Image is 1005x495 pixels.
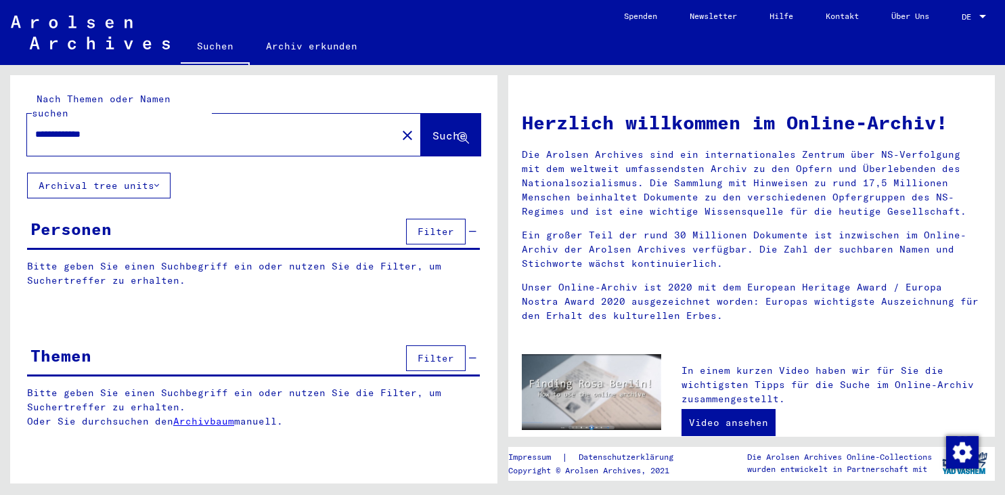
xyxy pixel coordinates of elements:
[30,343,91,368] div: Themen
[508,450,690,465] div: |
[421,114,481,156] button: Suche
[406,219,466,244] button: Filter
[32,93,171,119] mat-label: Nach Themen oder Namen suchen
[962,12,977,22] span: DE
[522,108,982,137] h1: Herzlich willkommen im Online-Archiv!
[399,127,416,144] mat-icon: close
[939,446,990,480] img: yv_logo.png
[508,450,562,465] a: Impressum
[250,30,374,62] a: Archiv erkunden
[418,225,454,238] span: Filter
[682,364,981,406] p: In einem kurzen Video haben wir für Sie die wichtigsten Tipps für die Suche im Online-Archiv zusa...
[945,435,978,468] div: Zustimmung ändern
[747,463,932,475] p: wurden entwickelt in Partnerschaft mit
[406,345,466,371] button: Filter
[27,259,480,288] p: Bitte geben Sie einen Suchbegriff ein oder nutzen Sie die Filter, um Suchertreffer zu erhalten.
[394,121,421,148] button: Clear
[27,173,171,198] button: Archival tree units
[432,129,466,142] span: Suche
[682,409,776,436] a: Video ansehen
[747,451,932,463] p: Die Arolsen Archives Online-Collections
[568,450,690,465] a: Datenschutzerklärung
[522,280,982,323] p: Unser Online-Archiv ist 2020 mit dem European Heritage Award / Europa Nostra Award 2020 ausgezeic...
[522,228,982,271] p: Ein großer Teil der rund 30 Millionen Dokumente ist inzwischen im Online-Archiv der Arolsen Archi...
[27,386,481,429] p: Bitte geben Sie einen Suchbegriff ein oder nutzen Sie die Filter, um Suchertreffer zu erhalten. O...
[946,436,979,469] img: Zustimmung ändern
[173,415,234,427] a: Archivbaum
[508,465,690,477] p: Copyright © Arolsen Archives, 2021
[30,217,112,241] div: Personen
[522,148,982,219] p: Die Arolsen Archives sind ein internationales Zentrum über NS-Verfolgung mit dem weltweit umfasse...
[522,354,661,430] img: video.jpg
[181,30,250,65] a: Suchen
[11,16,170,49] img: Arolsen_neg.svg
[418,352,454,364] span: Filter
